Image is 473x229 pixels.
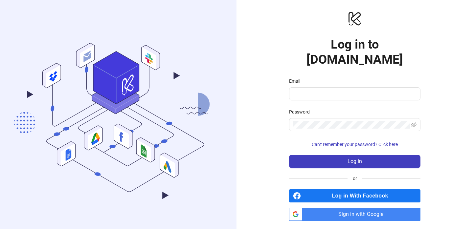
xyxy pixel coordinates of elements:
input: Password [293,121,410,129]
span: eye-invisible [411,122,417,127]
span: Log in With Facebook [304,189,420,202]
span: Log in [348,158,362,164]
button: Log in [289,155,420,168]
span: Sign in with Google [305,208,420,221]
a: Log in With Facebook [289,189,420,202]
h1: Log in to [DOMAIN_NAME] [289,37,420,67]
label: Email [289,77,304,85]
input: Email [293,90,415,98]
button: Can't remember your password? Click here [289,139,420,150]
a: Sign in with Google [289,208,420,221]
label: Password [289,108,314,115]
a: Can't remember your password? Click here [289,142,420,147]
span: Can't remember your password? Click here [312,142,398,147]
span: or [348,175,362,182]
